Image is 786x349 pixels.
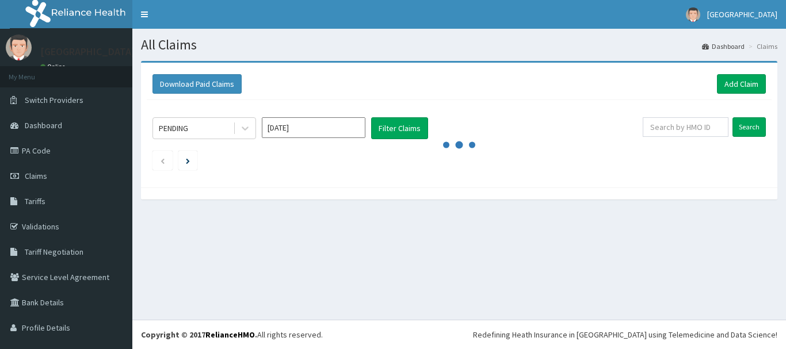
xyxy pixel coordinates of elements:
[205,329,255,340] a: RelianceHMO
[686,7,700,22] img: User Image
[371,117,428,139] button: Filter Claims
[746,41,777,51] li: Claims
[160,155,165,166] a: Previous page
[643,117,728,137] input: Search by HMO ID
[702,41,745,51] a: Dashboard
[40,47,135,57] p: [GEOGRAPHIC_DATA]
[186,155,190,166] a: Next page
[717,74,766,94] a: Add Claim
[732,117,766,137] input: Search
[262,117,365,138] input: Select Month and Year
[25,171,47,181] span: Claims
[25,196,45,206] span: Tariffs
[141,37,777,52] h1: All Claims
[141,329,257,340] strong: Copyright © 2017 .
[707,9,777,20] span: [GEOGRAPHIC_DATA]
[159,122,188,134] div: PENDING
[473,329,777,340] div: Redefining Heath Insurance in [GEOGRAPHIC_DATA] using Telemedicine and Data Science!
[25,95,83,105] span: Switch Providers
[132,320,786,349] footer: All rights reserved.
[25,120,62,131] span: Dashboard
[152,74,242,94] button: Download Paid Claims
[442,128,476,162] svg: audio-loading
[6,34,32,60] img: User Image
[40,63,68,71] a: Online
[25,247,83,257] span: Tariff Negotiation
